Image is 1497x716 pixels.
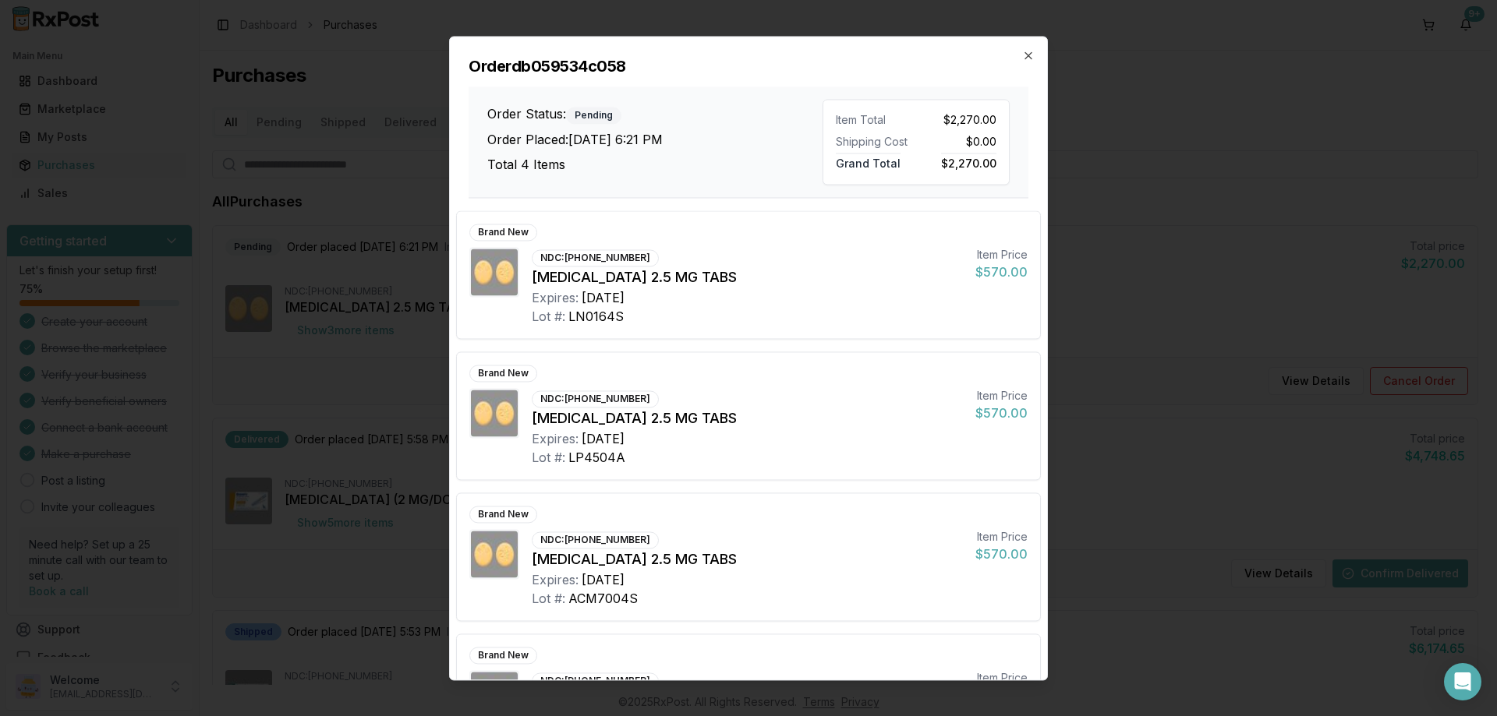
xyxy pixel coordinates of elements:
div: Item Total [836,112,910,128]
div: Item Price [975,388,1028,404]
div: [DATE] [582,570,625,589]
div: Expires: [532,570,579,589]
div: Item Price [975,529,1028,545]
div: Item Price [975,670,1028,686]
div: [MEDICAL_DATA] 2.5 MG TABS [532,407,963,429]
div: [MEDICAL_DATA] 2.5 MG TABS [532,548,963,570]
div: LP4504A [568,448,625,467]
div: Brand New [469,647,537,664]
div: NDC: [PHONE_NUMBER] [532,531,659,548]
h3: Order Status: [487,104,823,123]
img: Eliquis 2.5 MG TABS [471,390,518,436]
div: [MEDICAL_DATA] 2.5 MG TABS [532,266,963,288]
div: LN0164S [568,307,624,326]
div: Item Price [975,247,1028,263]
div: NDC: [PHONE_NUMBER] [532,672,659,690]
div: ACM7004S [568,589,638,608]
div: Brand New [469,365,537,382]
div: Lot #: [532,448,565,467]
h3: Total 4 Items [487,154,823,173]
span: Grand Total [836,153,901,170]
img: Eliquis 2.5 MG TABS [471,531,518,577]
div: Expires: [532,429,579,448]
span: $2,270.00 [941,153,996,170]
div: Pending [566,106,621,123]
div: [DATE] [582,429,625,448]
div: $570.00 [975,545,1028,563]
h3: Order Placed: [DATE] 6:21 PM [487,129,823,148]
div: $570.00 [975,263,1028,281]
div: Brand New [469,506,537,523]
div: Brand New [469,224,537,241]
span: $2,270.00 [943,112,996,128]
div: Lot #: [532,307,565,326]
div: $0.00 [922,134,996,150]
div: $570.00 [975,404,1028,422]
h2: Order db059534c058 [469,55,1028,77]
div: Lot #: [532,589,565,608]
img: Eliquis 2.5 MG TABS [471,249,518,295]
div: Shipping Cost [836,134,910,150]
div: [DATE] [582,288,625,307]
div: Expires: [532,288,579,307]
div: NDC: [PHONE_NUMBER] [532,390,659,407]
div: NDC: [PHONE_NUMBER] [532,249,659,266]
